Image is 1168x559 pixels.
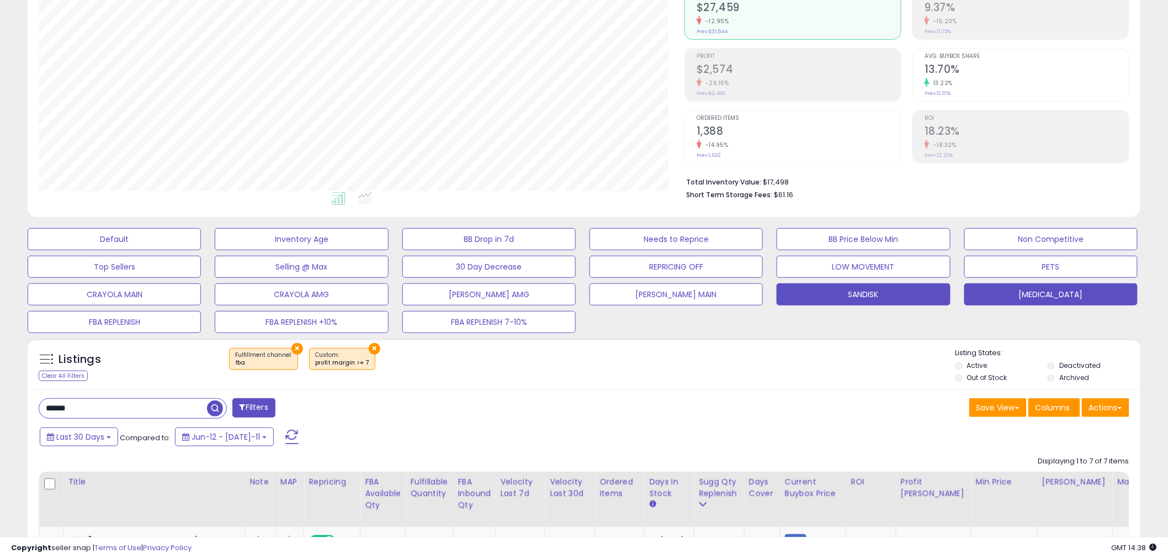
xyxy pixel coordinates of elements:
[56,431,104,442] span: Last 30 Days
[969,398,1027,417] button: Save View
[686,175,1121,188] li: $17,498
[694,472,745,527] th: Please note that this number is a calculation based on your required days of coverage and your ve...
[402,311,576,333] button: FBA REPLENISH 7-10%
[697,63,901,78] h2: $2,574
[925,63,1129,78] h2: 13.70%
[1082,398,1129,417] button: Actions
[697,152,721,159] small: Prev: 1,632
[697,54,901,60] span: Profit
[702,17,729,25] small: -12.95%
[590,283,763,305] button: [PERSON_NAME] MAIN
[11,542,51,553] strong: Copyright
[215,311,388,333] button: FBA REPLENISH +10%
[702,79,729,87] small: -26.16%
[599,476,640,499] div: Ordered Items
[925,152,953,159] small: Prev: 22.32%
[550,476,590,499] div: Velocity Last 30d
[28,256,201,278] button: Top Sellers
[702,141,729,149] small: -14.95%
[649,476,689,499] div: Days In Stock
[28,228,201,250] button: Default
[500,476,540,499] div: Velocity Last 7d
[365,476,401,511] div: FBA Available Qty
[1059,373,1089,382] label: Archived
[686,177,761,187] b: Total Inventory Value:
[649,499,656,509] small: Days In Stock.
[309,476,355,488] div: Repricing
[697,28,728,35] small: Prev: $31,544
[925,90,951,97] small: Prev: 12.10%
[410,476,448,499] div: Fulfillable Quantity
[249,476,271,488] div: Note
[955,348,1140,358] p: Listing States:
[749,476,776,499] div: Days Cover
[964,228,1138,250] button: Non Competitive
[315,351,369,367] span: Custom:
[976,476,1033,488] div: Min Price
[68,476,240,488] div: Title
[697,1,901,16] h2: $27,459
[777,228,950,250] button: BB Price Below Min
[402,228,576,250] button: BB Drop in 7d
[369,343,380,355] button: ×
[215,256,388,278] button: Selling @ Max
[120,433,171,443] span: Compared to:
[777,283,950,305] button: SANDISK
[192,431,260,442] span: Jun-12 - [DATE]-11
[94,542,141,553] a: Terms of Use
[1059,361,1101,370] label: Deactivated
[175,428,274,446] button: Jun-12 - [DATE]-11
[1036,402,1070,413] span: Columns
[1112,542,1157,553] span: 2025-08-11 14:38 GMT
[1028,398,1080,417] button: Columns
[1038,456,1129,467] div: Displaying 1 to 7 of 7 items
[232,398,275,418] button: Filters
[777,256,950,278] button: LOW MOVEMENT
[590,228,763,250] button: Needs to Reprice
[686,190,772,199] b: Short Term Storage Fees:
[458,476,491,511] div: FBA inbound Qty
[39,371,88,381] div: Clear All Filters
[402,283,576,305] button: [PERSON_NAME] AMG
[851,476,891,488] div: ROI
[59,352,101,367] h5: Listings
[930,79,953,87] small: 13.22%
[925,54,1129,60] span: Avg. Buybox Share
[925,28,951,35] small: Prev: 11.05%
[315,359,369,367] div: profit margin >= 7
[1042,476,1108,488] div: [PERSON_NAME]
[901,476,967,499] div: Profit [PERSON_NAME]
[697,90,725,97] small: Prev: $3,486
[925,1,1129,16] h2: 9.37%
[235,351,292,367] span: Fulfillment channel :
[964,283,1138,305] button: [MEDICAL_DATA]
[280,476,299,488] div: MAP
[28,311,201,333] button: FBA REPLENISH
[697,125,901,140] h2: 1,388
[235,359,292,367] div: fba
[925,125,1129,140] h2: 18.23%
[967,361,988,370] label: Active
[402,256,576,278] button: 30 Day Decrease
[291,343,303,355] button: ×
[925,115,1129,122] span: ROI
[143,542,192,553] a: Privacy Policy
[11,543,192,553] div: seller snap | |
[215,228,388,250] button: Inventory Age
[40,428,118,446] button: Last 30 Days
[930,17,957,25] small: -15.20%
[28,283,201,305] button: CRAYOLA MAIN
[774,189,793,200] span: $61.16
[964,256,1138,278] button: PETS
[930,141,957,149] small: -18.32%
[967,373,1007,382] label: Out of Stock
[697,115,901,122] span: Ordered Items
[215,283,388,305] button: CRAYOLA AMG
[785,476,842,499] div: Current Buybox Price
[590,256,763,278] button: REPRICING OFF
[699,476,740,499] div: Sugg Qty Replenish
